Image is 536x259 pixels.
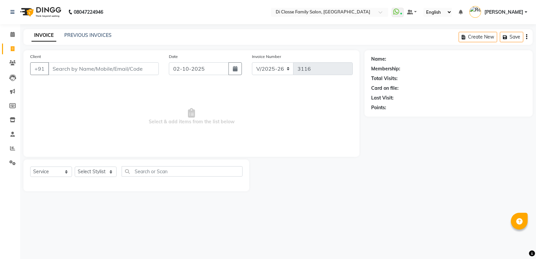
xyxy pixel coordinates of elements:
input: Search by Name/Mobile/Email/Code [48,62,159,75]
div: Membership: [371,65,400,72]
img: logo [17,3,63,21]
label: Invoice Number [252,54,281,60]
div: Points: [371,104,386,111]
button: Save [500,32,523,42]
b: 08047224946 [74,3,103,21]
input: Search or Scan [122,166,243,177]
label: Client [30,54,41,60]
label: Date [169,54,178,60]
div: Last Visit: [371,94,394,102]
button: Create New [459,32,497,42]
a: INVOICE [31,29,56,42]
div: Name: [371,56,386,63]
div: Card on file: [371,85,399,92]
img: Rahul Datkhile [469,6,481,18]
iframe: chat widget [508,232,529,252]
button: +91 [30,62,49,75]
a: PREVIOUS INVOICES [64,32,112,38]
span: [PERSON_NAME] [484,9,523,16]
div: Total Visits: [371,75,398,82]
span: Select & add items from the list below [30,83,353,150]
